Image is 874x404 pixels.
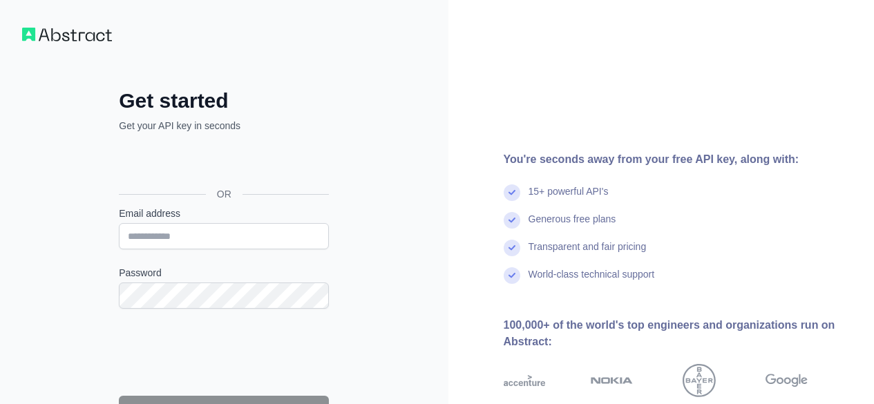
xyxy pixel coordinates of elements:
p: Get your API key in seconds [119,119,329,133]
label: Email address [119,206,329,220]
img: accenture [504,364,546,397]
span: OR [206,187,243,201]
img: check mark [504,240,520,256]
img: google [766,364,808,397]
div: You're seconds away from your free API key, along with: [504,151,853,168]
img: check mark [504,212,520,229]
iframe: Sign in with Google Button [112,148,333,178]
div: World-class technical support [529,267,655,295]
div: Transparent and fair pricing [529,240,647,267]
img: check mark [504,184,520,201]
h2: Get started [119,88,329,113]
iframe: reCAPTCHA [119,325,329,379]
img: nokia [591,364,633,397]
img: check mark [504,267,520,284]
div: 15+ powerful API's [529,184,609,212]
img: bayer [683,364,716,397]
div: 100,000+ of the world's top engineers and organizations run on Abstract: [504,317,853,350]
img: Workflow [22,28,112,41]
label: Password [119,266,329,280]
div: Generous free plans [529,212,616,240]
